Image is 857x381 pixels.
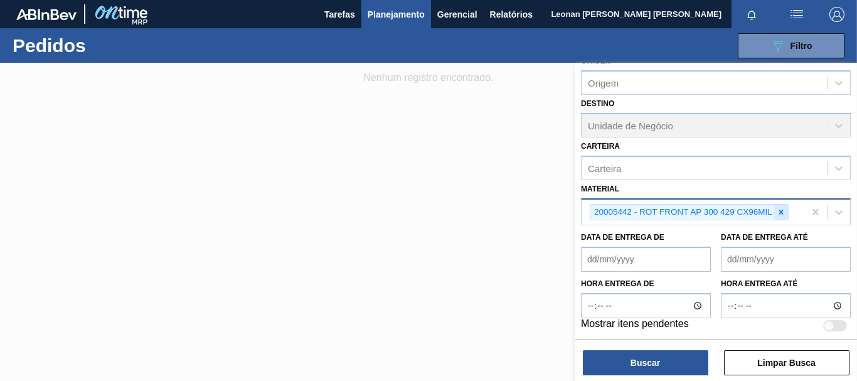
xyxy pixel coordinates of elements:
[721,275,851,293] label: Hora entrega até
[324,7,355,22] span: Tarefas
[721,233,808,242] label: Data de Entrega até
[732,6,772,23] button: Notificações
[581,142,620,151] label: Carteira
[581,185,619,193] label: Material
[581,99,614,108] label: Destino
[590,205,774,220] div: 20005442 - ROT FRONT AP 300 429 CX96MIL
[581,318,689,333] label: Mostrar itens pendentes
[829,7,844,22] img: Logout
[581,233,664,242] label: Data de Entrega de
[790,41,812,51] span: Filtro
[738,33,844,58] button: Filtro
[581,247,711,272] input: dd/mm/yyyy
[721,247,851,272] input: dd/mm/yyyy
[16,9,77,20] img: TNhmsLtSVTkK8tSr43FrP2fwEKptu5GPRR3wAAAABJRU5ErkJggg==
[490,7,533,22] span: Relatórios
[588,163,621,173] div: Carteira
[13,38,188,53] h1: Pedidos
[789,7,804,22] img: userActions
[437,7,477,22] span: Gerencial
[588,78,619,89] div: Origem
[581,275,711,293] label: Hora entrega de
[368,7,425,22] span: Planejamento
